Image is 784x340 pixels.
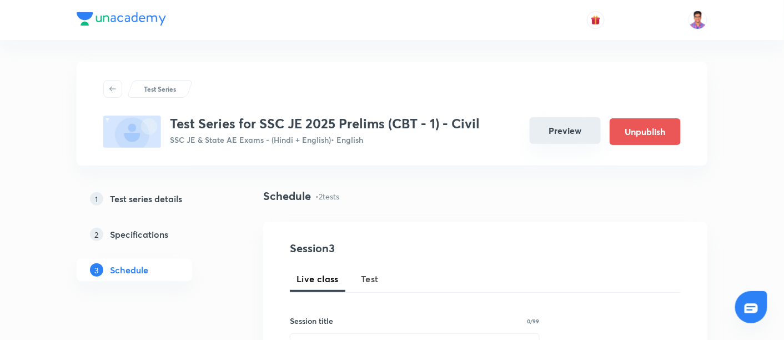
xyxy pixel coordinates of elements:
[170,134,480,146] p: SSC JE & State AE Exams - (Hindi + English) • English
[170,116,480,132] h3: Test Series for SSC JE 2025 Prelims (CBT - 1) - Civil
[110,228,168,241] h5: Specifications
[688,11,707,29] img: Tejas Sharma
[77,12,166,26] img: Company Logo
[90,228,103,241] p: 2
[290,240,492,257] h4: Session 3
[77,223,228,246] a: 2Specifications
[530,117,601,144] button: Preview
[77,188,228,210] a: 1Test series details
[315,191,339,202] p: • 2 tests
[103,116,161,148] img: fallback-thumbnail.png
[90,192,103,206] p: 1
[77,12,166,28] a: Company Logo
[263,188,311,204] h4: Schedule
[296,272,339,286] span: Live class
[110,263,148,277] h5: Schedule
[290,315,333,327] h6: Session title
[591,15,601,25] img: avatar
[610,118,681,145] button: Unpublish
[110,192,182,206] h5: Test series details
[144,84,176,94] p: Test Series
[361,272,379,286] span: Test
[587,11,605,29] button: avatar
[527,318,540,324] p: 0/99
[90,263,103,277] p: 3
